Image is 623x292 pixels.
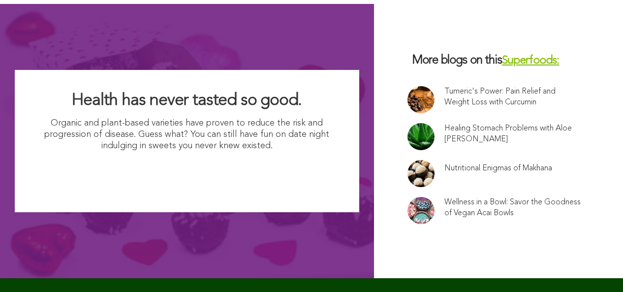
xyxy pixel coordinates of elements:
[34,90,340,111] h2: Health has never tasted so good.
[444,197,581,219] a: Wellness in a Bowl: Savor the Goodness of Vegan Acai Bowls
[444,123,581,145] a: Healing Stomach Problems with Aloe [PERSON_NAME]
[502,55,560,66] a: Superfoods:
[34,118,340,152] p: Organic and plant-based varieties have proven to reduce the risk and progression of disease. Gues...
[444,86,581,108] a: Tumeric's Power: Pain Relief and Weight Loss with Curcumin
[407,53,590,68] h3: More blogs on this
[90,157,283,193] img: I Want Organic Shopping For Less
[574,245,623,292] iframe: Chat Widget
[444,163,552,174] a: Nutritional Enigmas of Makhana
